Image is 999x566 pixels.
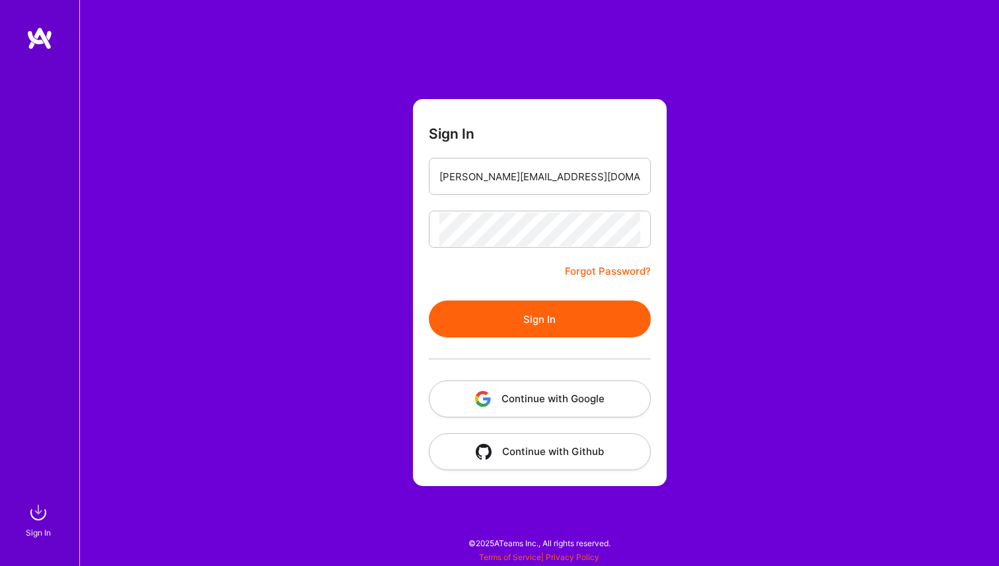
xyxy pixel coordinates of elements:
[28,499,52,540] a: sign inSign In
[546,552,599,562] a: Privacy Policy
[479,552,541,562] a: Terms of Service
[476,444,492,460] img: icon
[429,380,651,417] button: Continue with Google
[429,125,474,142] h3: Sign In
[565,264,651,279] a: Forgot Password?
[25,499,52,526] img: sign in
[26,526,51,540] div: Sign In
[479,552,599,562] span: |
[429,433,651,470] button: Continue with Github
[26,26,53,50] img: logo
[475,391,491,407] img: icon
[429,301,651,337] button: Sign In
[79,526,999,559] div: © 2025 ATeams Inc., All rights reserved.
[439,160,640,194] input: Email...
